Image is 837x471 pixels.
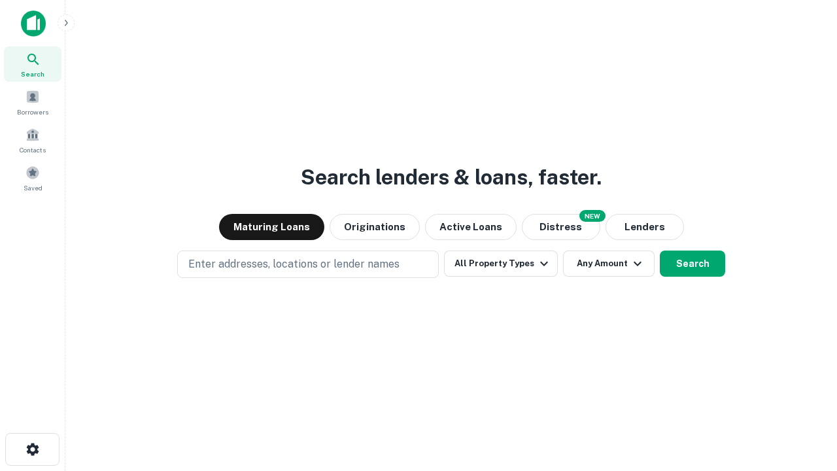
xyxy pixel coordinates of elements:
[17,107,48,117] span: Borrowers
[660,251,725,277] button: Search
[444,251,558,277] button: All Property Types
[579,210,606,222] div: NEW
[4,84,61,120] a: Borrowers
[21,69,44,79] span: Search
[301,162,602,193] h3: Search lenders & loans, faster.
[425,214,517,240] button: Active Loans
[4,160,61,196] a: Saved
[219,214,324,240] button: Maturing Loans
[24,183,43,193] span: Saved
[188,256,400,272] p: Enter addresses, locations or lender names
[4,122,61,158] a: Contacts
[21,10,46,37] img: capitalize-icon.png
[4,46,61,82] a: Search
[772,366,837,429] iframe: Chat Widget
[563,251,655,277] button: Any Amount
[20,145,46,155] span: Contacts
[177,251,439,278] button: Enter addresses, locations or lender names
[606,214,684,240] button: Lenders
[330,214,420,240] button: Originations
[522,214,600,240] button: Search distressed loans with lien and other non-mortgage details.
